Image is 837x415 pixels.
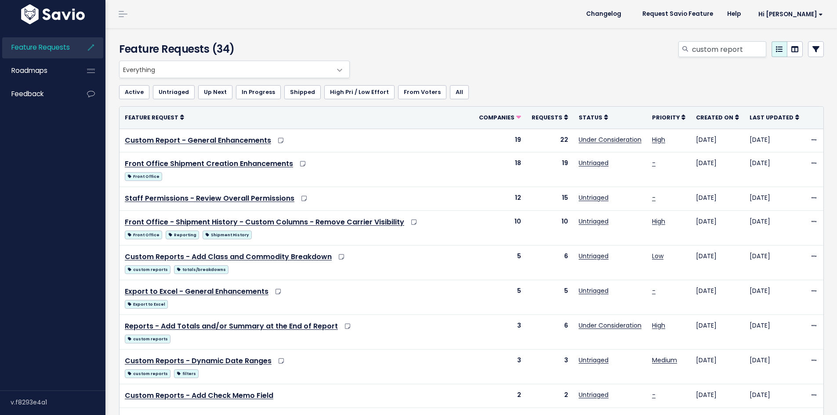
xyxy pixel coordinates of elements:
[652,217,665,226] a: High
[652,193,656,202] a: -
[125,217,404,227] a: Front Office - Shipment History - Custom Columns - Remove Carrier Visibility
[166,229,199,240] a: Reporting
[652,356,677,364] a: Medium
[236,85,281,99] a: In Progress
[744,211,804,245] td: [DATE]
[474,152,526,187] td: 18
[652,321,665,330] a: High
[579,135,641,144] a: Under Consideration
[579,252,609,260] a: Untriaged
[474,315,526,350] td: 3
[125,113,184,122] a: Feature Request
[691,280,744,315] td: [DATE]
[119,85,824,99] ul: Filter feature requests
[586,11,621,17] span: Changelog
[474,280,526,315] td: 5
[125,298,168,309] a: Export to Excel
[125,252,332,262] a: Custom Reports - Add Class and Commodity Breakdown
[744,245,804,280] td: [DATE]
[125,229,162,240] a: Front Office
[744,129,804,152] td: [DATE]
[526,152,573,187] td: 19
[652,135,665,144] a: High
[474,211,526,245] td: 10
[744,152,804,187] td: [DATE]
[119,41,345,57] h4: Feature Requests (34)
[198,85,232,99] a: Up Next
[526,129,573,152] td: 22
[125,231,162,239] span: Front Office
[635,7,720,21] a: Request Savio Feature
[532,114,562,121] span: Requests
[526,384,573,408] td: 2
[2,37,73,58] a: Feature Requests
[652,252,663,260] a: Low
[526,280,573,315] td: 5
[652,286,656,295] a: -
[125,369,170,378] span: custom reports
[11,66,47,75] span: Roadmaps
[696,114,733,121] span: Created On
[125,193,294,203] a: Staff Permissions - Review Overall Permissions
[579,193,609,202] a: Untriaged
[691,129,744,152] td: [DATE]
[125,390,273,401] a: Custom Reports - Add Check Memo Field
[284,85,321,99] a: Shipped
[125,170,162,181] a: Front Office
[652,159,656,167] a: -
[579,321,641,330] a: Under Consideration
[691,152,744,187] td: [DATE]
[11,391,105,414] div: v.f8293e4a1
[153,85,195,99] a: Untriaged
[758,11,823,18] span: Hi [PERSON_NAME]
[526,245,573,280] td: 6
[691,245,744,280] td: [DATE]
[2,61,73,81] a: Roadmaps
[174,265,228,274] span: totals/breakdowns
[11,89,43,98] span: Feedback
[579,356,609,364] a: Untriaged
[125,114,178,121] span: Feature Request
[479,114,515,121] span: Companies
[174,368,199,379] a: filters
[125,333,170,344] a: custom reports
[579,390,609,399] a: Untriaged
[11,43,70,52] span: Feature Requests
[125,265,170,274] span: custom reports
[532,113,568,122] a: Requests
[166,231,199,239] span: Reporting
[125,368,170,379] a: custom reports
[479,113,521,122] a: Companies
[125,172,162,181] span: Front Office
[203,231,251,239] span: Shipment History
[526,315,573,350] td: 6
[125,300,168,309] span: Export to Excel
[691,384,744,408] td: [DATE]
[652,114,680,121] span: Priority
[744,384,804,408] td: [DATE]
[696,113,739,122] a: Created On
[125,263,170,274] a: custom reports
[652,113,685,122] a: Priority
[2,84,73,104] a: Feedback
[526,350,573,384] td: 3
[750,114,794,121] span: Last Updated
[691,187,744,211] td: [DATE]
[119,61,350,78] span: Everything
[720,7,748,21] a: Help
[474,350,526,384] td: 3
[579,114,602,121] span: Status
[203,229,251,240] a: Shipment History
[474,245,526,280] td: 5
[652,390,656,399] a: -
[125,321,338,331] a: Reports - Add Totals and/or Summary at the End of Report
[398,85,446,99] a: From Voters
[174,369,199,378] span: filters
[579,113,608,122] a: Status
[125,135,271,145] a: Custom Report - General Enhancements
[19,4,87,24] img: logo-white.9d6f32f41409.svg
[474,384,526,408] td: 2
[744,315,804,350] td: [DATE]
[526,211,573,245] td: 10
[125,286,268,296] a: Export to Excel - General Enhancements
